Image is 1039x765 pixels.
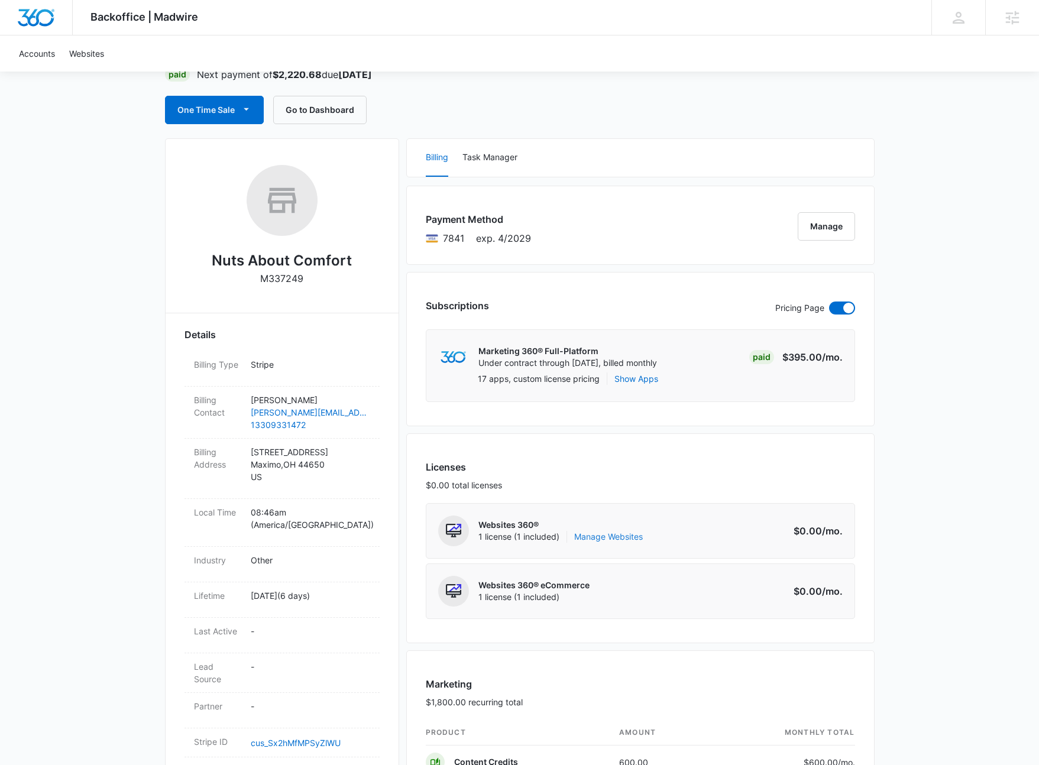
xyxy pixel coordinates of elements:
div: Billing TypeStripe [185,351,380,387]
dt: Billing Type [194,358,241,371]
p: Other [251,554,370,566]
button: Billing [426,139,448,177]
th: amount [610,720,711,745]
p: Next payment of due [197,67,372,82]
span: exp. 4/2029 [476,231,531,245]
div: Local Time08:46am (America/[GEOGRAPHIC_DATA]) [185,499,380,547]
div: Paid [165,67,190,82]
dt: Last Active [194,625,241,637]
strong: [DATE] [338,69,372,80]
th: monthly total [711,720,855,745]
button: Manage [798,212,855,241]
p: $0.00 total licenses [426,479,502,491]
div: Billing Address[STREET_ADDRESS]Maximo,OH 44650US [185,439,380,499]
span: Visa ending with [443,231,464,245]
p: Websites 360® [478,519,643,531]
dt: Lead Source [194,660,241,685]
dt: Billing Contact [194,394,241,419]
div: IndustryOther [185,547,380,582]
p: $395.00 [782,350,843,364]
p: Stripe [251,358,370,371]
span: /mo. [822,351,843,363]
dt: Industry [194,554,241,566]
h3: Subscriptions [426,299,489,313]
a: [PERSON_NAME][EMAIL_ADDRESS][DOMAIN_NAME] [251,406,370,419]
div: Billing Contact[PERSON_NAME][PERSON_NAME][EMAIL_ADDRESS][DOMAIN_NAME]13309331472 [185,387,380,439]
div: Paid [749,350,774,364]
dt: Billing Address [194,446,241,471]
p: Marketing 360® Full-Platform [478,345,657,357]
span: 1 license (1 included) [478,591,590,603]
span: 1 license (1 included) [478,531,643,543]
p: 17 apps, custom license pricing [478,372,600,385]
div: Stripe IDcus_Sx2hMfMPSyZlWU [185,728,380,757]
th: product [426,720,610,745]
div: Lead Source- [185,653,380,693]
a: Manage Websites [574,531,643,543]
p: M337249 [260,271,303,286]
img: marketing360Logo [441,351,466,364]
dt: Lifetime [194,589,241,602]
a: Websites [62,35,111,72]
h3: Marketing [426,677,523,691]
p: [STREET_ADDRESS] Maximo , OH 44650 US [251,446,370,483]
strong: $2,220.68 [273,69,322,80]
button: Show Apps [614,372,658,385]
p: - [251,625,370,637]
p: [DATE] ( 6 days ) [251,589,370,602]
a: cus_Sx2hMfMPSyZlWU [251,738,341,748]
p: Under contract through [DATE], billed monthly [478,357,657,369]
span: Details [185,328,216,342]
span: Backoffice | Madwire [90,11,198,23]
span: /mo. [822,525,843,537]
div: Partner- [185,693,380,728]
p: $0.00 [787,524,843,538]
h3: Payment Method [426,212,531,226]
dt: Stripe ID [194,735,241,748]
p: - [251,660,370,673]
p: Pricing Page [775,302,824,315]
dt: Partner [194,700,241,712]
p: $0.00 [787,584,843,598]
div: Lifetime[DATE](6 days) [185,582,380,618]
div: Last Active- [185,618,380,653]
p: - [251,700,370,712]
a: 13309331472 [251,419,370,431]
button: Task Manager [462,139,517,177]
a: Accounts [12,35,62,72]
span: /mo. [822,585,843,597]
button: Go to Dashboard [273,96,367,124]
p: 08:46am ( America/[GEOGRAPHIC_DATA] ) [251,506,370,531]
h3: Licenses [426,460,502,474]
p: $1,800.00 recurring total [426,696,523,708]
button: One Time Sale [165,96,264,124]
p: [PERSON_NAME] [251,394,370,406]
p: Websites 360® eCommerce [478,579,590,591]
h2: Nuts About Comfort [212,250,352,271]
dt: Local Time [194,506,241,518]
